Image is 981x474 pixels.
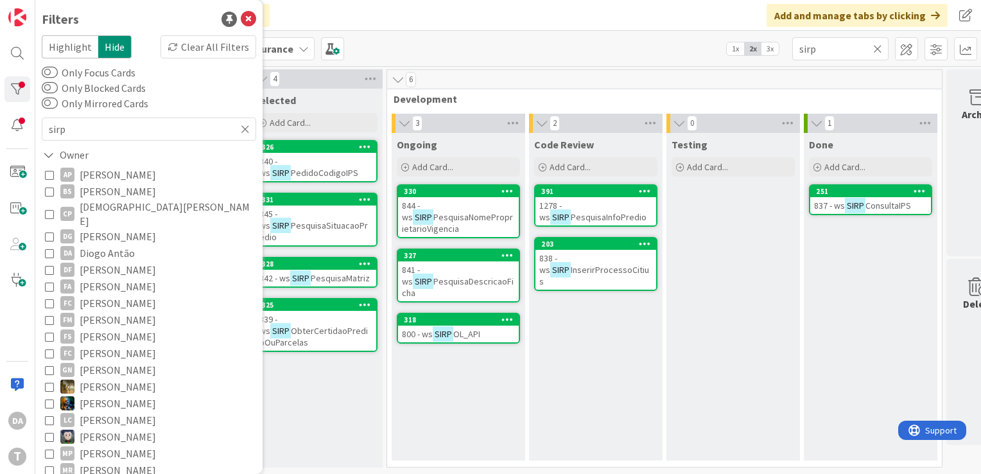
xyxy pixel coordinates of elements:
[42,35,98,58] span: Highlight
[744,42,761,55] span: 2x
[60,380,74,394] img: JC
[60,329,74,344] div: FS
[256,194,376,206] div: 331
[8,448,26,466] div: T
[541,240,656,249] div: 203
[45,261,253,278] button: DF [PERSON_NAME]
[256,299,376,351] div: 325839 - wsSIRPObterCertidaoPredioOuParcelas
[254,94,296,107] span: Selected
[261,143,376,152] div: 326
[80,412,156,428] span: [PERSON_NAME]
[45,312,253,328] button: FM [PERSON_NAME]
[80,395,156,412] span: [PERSON_NAME]
[761,42,779,55] span: 3x
[550,209,571,224] mark: SIRP
[45,328,253,345] button: FS [PERSON_NAME]
[290,270,311,285] mark: SIRP
[539,264,649,287] span: InserirProcessoCitius
[45,445,253,462] button: MP [PERSON_NAME]
[42,96,148,111] label: Only Mirrored Cards
[539,200,562,223] span: 1278 - ws
[80,345,156,362] span: [PERSON_NAME]
[402,211,513,234] span: PesquisaNomeProprietarioVigencia
[60,207,74,221] div: CP
[254,193,378,247] a: 331845 - wsSIRPPesquisaSituacaoPredio
[256,141,376,181] div: 326840 - wsSIRPPedidoCodigoIPS
[433,326,453,341] mark: SIRP
[60,229,74,243] div: DG
[402,264,420,287] span: 841 - ws
[80,183,156,200] span: [PERSON_NAME]
[259,155,277,179] span: 840 - ws
[261,195,376,204] div: 331
[80,312,156,328] span: [PERSON_NAME]
[60,296,74,310] div: FC
[256,141,376,153] div: 326
[45,228,253,245] button: DG [PERSON_NAME]
[80,228,156,245] span: [PERSON_NAME]
[270,218,291,233] mark: SIRP
[412,161,453,173] span: Add Card...
[571,211,647,223] span: PesquisaInfoPredio
[291,167,358,179] span: PedidoCodigoIPS
[45,200,253,228] button: CP [DEMOGRAPHIC_DATA][PERSON_NAME]
[42,65,135,80] label: Only Focus Cards
[398,250,519,261] div: 327
[60,279,74,294] div: FA
[42,97,58,110] button: Only Mirrored Cards
[42,66,58,79] button: Only Focus Cards
[402,276,514,299] span: PesquisaDescricaoFicha
[60,413,74,427] div: LC
[398,314,519,326] div: 318
[792,37,889,60] input: Quick Filter...
[60,246,74,260] div: DA
[45,166,253,183] button: AP [PERSON_NAME]
[394,92,926,105] span: Development
[814,200,845,211] span: 837 - ws
[45,245,253,261] button: DA Diogo Antão
[80,378,156,395] span: [PERSON_NAME]
[254,257,378,288] a: 328842 - wsSIRPPesquisaMatriz
[80,278,156,295] span: [PERSON_NAME]
[535,238,656,290] div: 203838 - wsSIRPInserirProcessoCitius
[541,187,656,196] div: 391
[397,313,520,344] a: 318800 - wsSIRPOL_API
[270,117,311,128] span: Add Card...
[8,8,26,26] img: Visit kanbanzone.com
[687,116,697,131] span: 0
[259,325,368,348] span: ObterCertidaoPredioOuParcelas
[42,10,79,29] div: Filters
[259,313,277,337] span: 839 - ws
[60,184,74,198] div: BS
[727,42,744,55] span: 1x
[45,428,253,445] button: LS [PERSON_NAME]
[816,187,931,196] div: 251
[60,430,74,444] img: LS
[865,200,911,211] span: ConsultaIPS
[398,314,519,342] div: 318800 - wsSIRPOL_API
[80,445,156,462] span: [PERSON_NAME]
[397,184,520,238] a: 330844 - wsSIRPPesquisaNomeProprietarioVigencia
[534,184,657,227] a: 3911278 - wsSIRPPesquisaInfoPredio
[42,147,90,163] div: Owner
[42,118,256,141] input: Quick Filter...
[687,161,728,173] span: Add Card...
[453,328,480,340] span: OL_API
[80,362,156,378] span: [PERSON_NAME]
[412,116,422,131] span: 3
[60,263,74,277] div: DF
[402,200,420,223] span: 844 - ws
[256,194,376,245] div: 331845 - wsSIRPPesquisaSituacaoPredio
[550,116,560,131] span: 2
[535,186,656,225] div: 3911278 - wsSIRPPesquisaInfoPredio
[402,328,433,340] span: 800 - ws
[845,198,865,213] mark: SIRP
[810,186,931,214] div: 251837 - wsSIRPConsultaIPS
[535,186,656,197] div: 391
[98,35,132,58] span: Hide
[397,249,520,303] a: 327841 - wsSIRPPesquisaDescricaoFicha
[45,278,253,295] button: FA [PERSON_NAME]
[809,138,833,151] span: Done
[534,138,594,151] span: Code Review
[60,313,74,327] div: FM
